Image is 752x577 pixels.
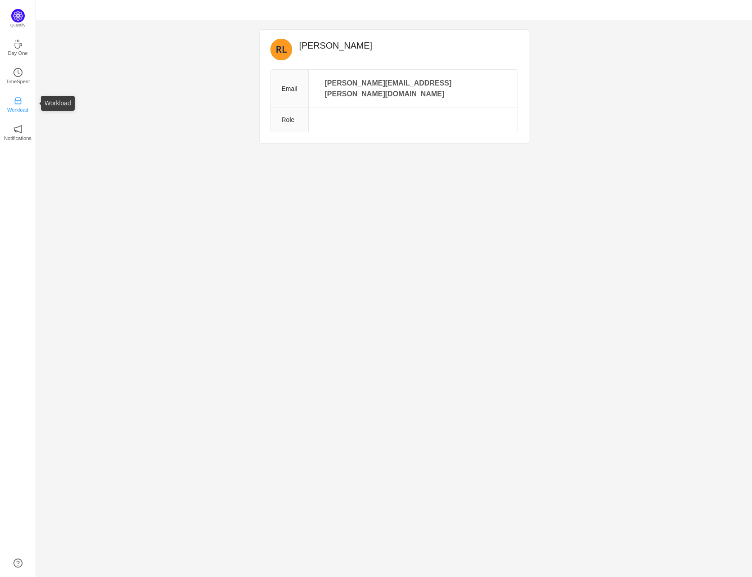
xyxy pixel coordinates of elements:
p: TimeSpent [6,77,30,86]
h2: [PERSON_NAME] [299,39,518,52]
p: Notifications [4,134,32,142]
i: icon: clock-circle [14,68,23,77]
a: icon: notificationNotifications [14,127,23,136]
img: Quantify [11,9,25,23]
p: Workload [7,106,28,114]
a: icon: coffeeDay One [14,42,23,51]
p: Quantify [10,23,26,29]
a: icon: question-circle [14,559,23,568]
img: RL [270,39,292,60]
p: [PERSON_NAME][EMAIL_ADDRESS][PERSON_NAME][DOMAIN_NAME] [320,77,507,100]
i: icon: inbox [14,96,23,105]
i: icon: notification [14,125,23,134]
th: Email [271,70,309,108]
th: Role [271,108,309,132]
p: Day One [8,49,27,57]
a: icon: inboxWorkload [14,99,23,108]
a: icon: clock-circleTimeSpent [14,71,23,80]
i: icon: coffee [14,40,23,49]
